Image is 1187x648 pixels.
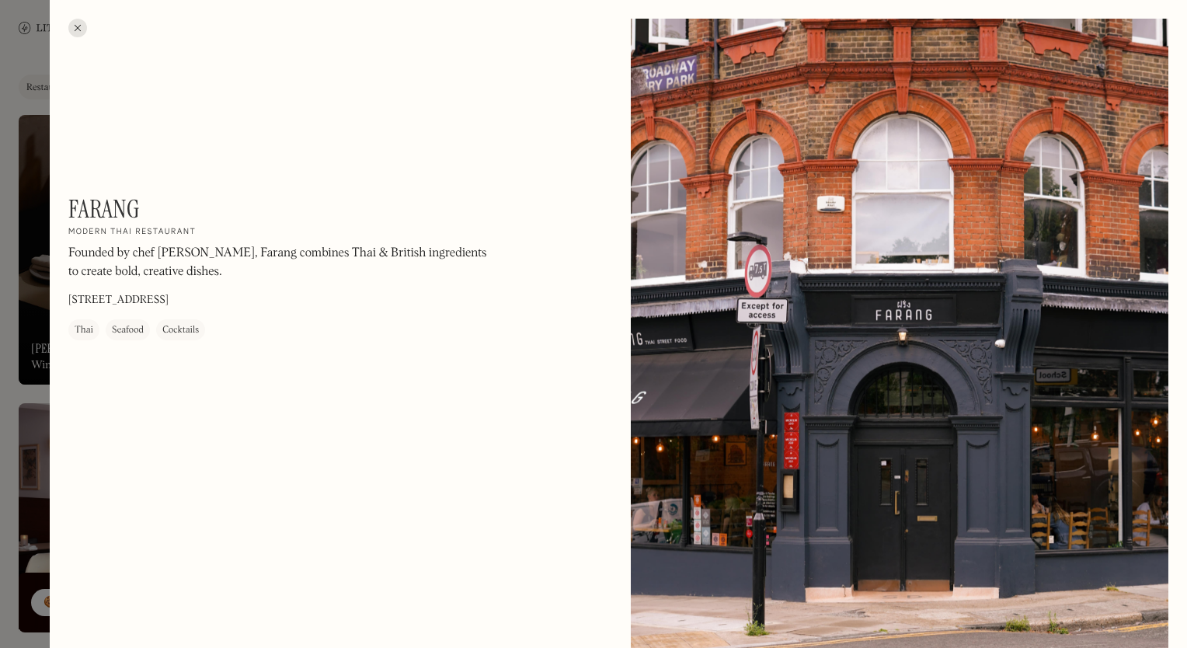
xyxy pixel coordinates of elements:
[162,323,199,339] div: Cocktails
[75,323,93,339] div: Thai
[112,323,144,339] div: Seafood
[68,194,140,224] h1: Farang
[68,293,169,309] p: [STREET_ADDRESS]
[68,245,488,282] p: Founded by chef [PERSON_NAME], Farang combines Thai & British ingredients to create bold, creativ...
[68,228,196,239] h2: Modern Thai restaurant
